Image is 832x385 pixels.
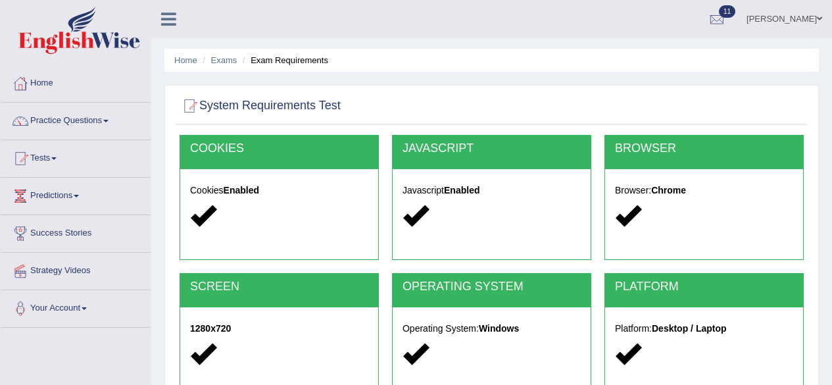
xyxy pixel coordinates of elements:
[652,323,727,334] strong: Desktop / Laptop
[190,186,368,195] h5: Cookies
[1,253,151,286] a: Strategy Videos
[1,290,151,323] a: Your Account
[719,5,735,18] span: 11
[403,324,581,334] h5: Operating System:
[1,178,151,211] a: Predictions
[190,323,231,334] strong: 1280x720
[174,55,197,65] a: Home
[444,185,479,195] strong: Enabled
[615,280,793,294] h2: PLATFORM
[615,142,793,155] h2: BROWSER
[211,55,237,65] a: Exams
[1,215,151,248] a: Success Stories
[180,96,341,116] h2: System Requirements Test
[1,65,151,98] a: Home
[239,54,328,66] li: Exam Requirements
[479,323,519,334] strong: Windows
[651,185,686,195] strong: Chrome
[615,324,793,334] h5: Platform:
[190,142,368,155] h2: COOKIES
[615,186,793,195] h5: Browser:
[403,186,581,195] h5: Javascript
[1,103,151,136] a: Practice Questions
[403,280,581,294] h2: OPERATING SYSTEM
[224,185,259,195] strong: Enabled
[403,142,581,155] h2: JAVASCRIPT
[190,280,368,294] h2: SCREEN
[1,140,151,173] a: Tests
